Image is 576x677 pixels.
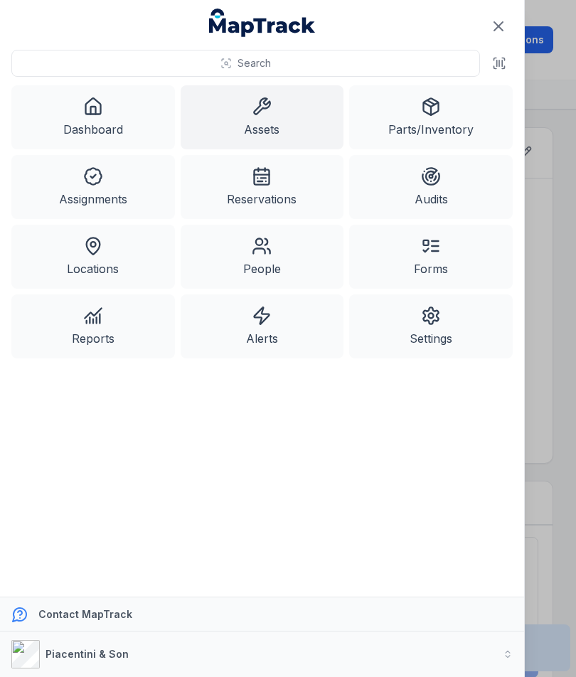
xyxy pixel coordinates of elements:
strong: Piacentini & Son [46,648,129,660]
button: Close navigation [484,11,513,41]
a: Reports [11,294,175,358]
a: Dashboard [11,85,175,149]
a: Reservations [181,155,344,219]
button: Search [11,50,480,77]
strong: Contact MapTrack [38,608,132,620]
a: Alerts [181,294,344,358]
a: Settings [349,294,513,358]
a: Audits [349,155,513,219]
a: People [181,225,344,289]
a: Locations [11,225,175,289]
a: MapTrack [209,9,316,37]
a: Assignments [11,155,175,219]
a: Assets [181,85,344,149]
span: Search [238,56,271,70]
a: Parts/Inventory [349,85,513,149]
a: Forms [349,225,513,289]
